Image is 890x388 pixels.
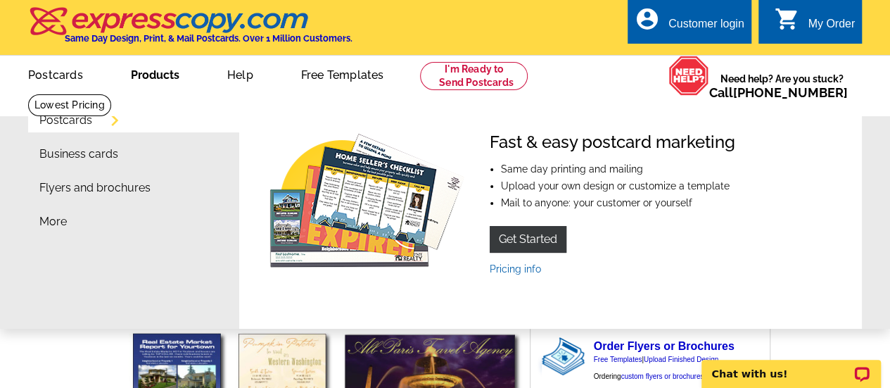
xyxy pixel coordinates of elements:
[635,15,744,33] a: account_circle Customer login
[733,85,848,100] a: [PHONE_NUMBER]
[594,340,735,352] a: Order Flyers or Brochures
[501,198,735,208] li: Mail to anyone: your customer or yourself
[39,149,118,160] a: Business cards
[65,33,352,44] h4: Same Day Design, Print, & Mail Postcards. Over 1 Million Customers.
[621,373,724,380] a: custom flyers or brochures online
[205,57,276,90] a: Help
[635,6,660,32] i: account_circle
[774,15,855,33] a: shopping_cart My Order
[265,132,467,273] img: Fast & easy postcard marketing
[490,263,541,275] a: Pricing info
[709,72,855,100] span: Need help? Are you stuck?
[542,333,592,380] img: stack of brochures with custom content
[594,356,749,380] span: | Ordering is easy!
[490,132,735,153] h4: Fast & easy postcard marketing
[28,17,352,44] a: Same Day Design, Print, & Mail Postcards. Over 1 Million Customers.
[6,57,106,90] a: Postcards
[39,182,151,194] a: Flyers and brochures
[108,57,202,90] a: Products
[692,344,890,388] iframe: LiveChat chat widget
[279,57,407,90] a: Free Templates
[709,85,848,100] span: Call
[774,6,799,32] i: shopping_cart
[501,164,735,174] li: Same day printing and mailing
[644,356,718,363] a: Upload Finished Design
[530,333,542,380] img: background image for brochures and flyers arrow
[808,18,855,37] div: My Order
[501,181,735,191] li: Upload your own design or customize a template
[668,56,709,96] img: help
[668,18,744,37] div: Customer login
[490,226,566,253] a: Get Started
[39,115,92,126] a: Postcards
[594,356,642,363] a: Free Templates
[39,216,67,227] a: More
